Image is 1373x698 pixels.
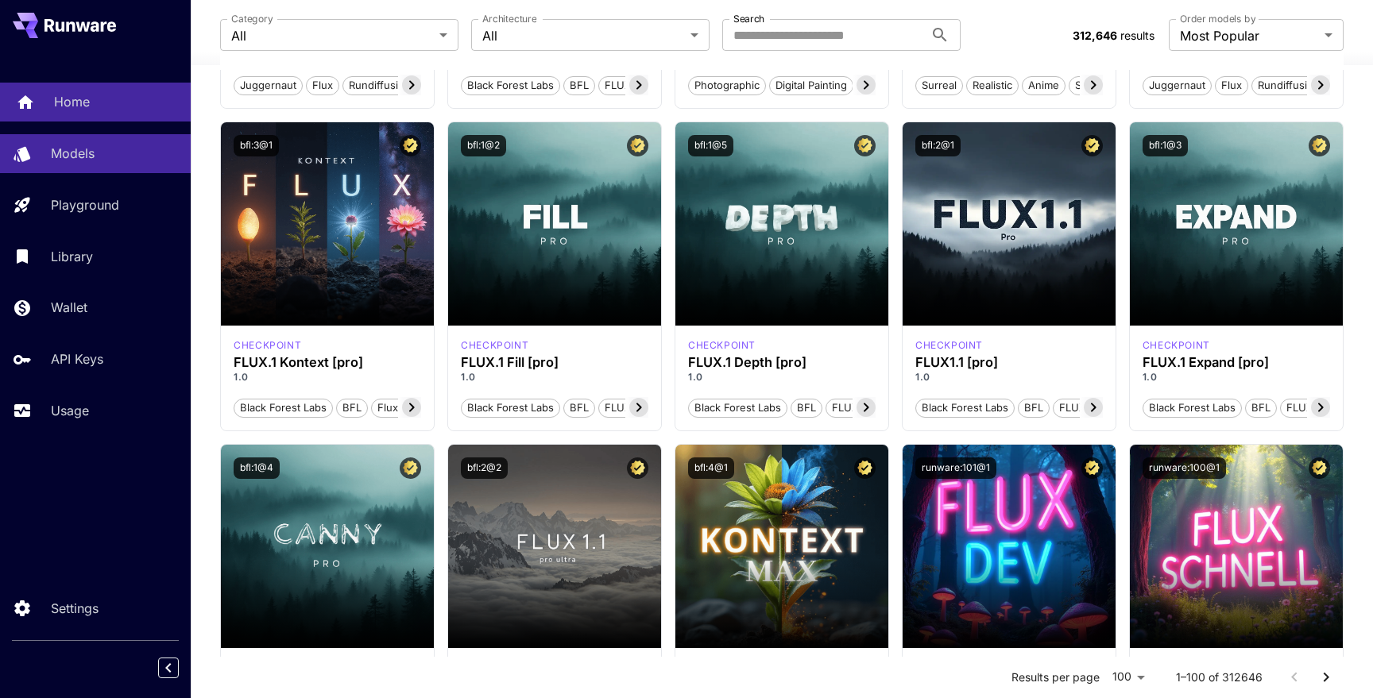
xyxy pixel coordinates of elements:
[51,247,93,266] p: Library
[689,78,765,94] span: Photographic
[1053,397,1131,418] button: FLUX1.1 [pro]
[1054,400,1130,416] span: FLUX1.1 [pro]
[1309,457,1330,479] button: Certified Model – Vetted for best performance and includes a commercial license.
[599,78,671,94] span: FLUX.1 [pro]
[371,397,445,418] button: Flux Kontext
[1252,78,1325,94] span: rundiffusion
[1120,29,1154,42] span: results
[688,338,756,353] div: fluxpro
[563,75,595,95] button: BFL
[54,92,90,111] p: Home
[461,338,528,353] p: checkpoint
[1018,397,1050,418] button: BFL
[627,457,648,479] button: Certified Model – Vetted for best performance and includes a commercial license.
[1143,75,1212,95] button: juggernaut
[343,78,416,94] span: rundiffusion
[51,144,95,163] p: Models
[688,397,787,418] button: Black Forest Labs
[158,658,179,678] button: Collapse sidebar
[461,135,506,156] button: bfl:1@2
[791,400,822,416] span: BFL
[234,397,333,418] button: Black Forest Labs
[482,12,536,25] label: Architecture
[342,75,417,95] button: rundiffusion
[826,400,931,416] span: FLUX.1 Depth [pro]
[482,26,684,45] span: All
[1215,75,1248,95] button: flux
[234,75,303,95] button: juggernaut
[372,400,444,416] span: Flux Kontext
[733,12,764,25] label: Search
[462,78,559,94] span: Black Forest Labs
[769,75,853,95] button: Digital Painting
[854,135,876,156] button: Certified Model – Vetted for best performance and includes a commercial license.
[461,397,560,418] button: Black Forest Labs
[461,457,508,479] button: bfl:2@2
[1251,75,1326,95] button: rundiffusion
[231,12,273,25] label: Category
[51,349,103,368] p: API Keys
[916,400,1014,416] span: Black Forest Labs
[461,75,560,95] button: Black Forest Labs
[234,78,302,94] span: juggernaut
[400,457,421,479] button: Certified Model – Vetted for best performance and includes a commercial license.
[461,355,648,370] h3: FLUX.1 Fill [pro]
[1143,370,1330,384] p: 1.0
[1216,78,1247,94] span: flux
[1081,457,1103,479] button: Certified Model – Vetted for best performance and includes a commercial license.
[1143,400,1241,416] span: Black Forest Labs
[770,78,853,94] span: Digital Painting
[1143,338,1210,353] p: checkpoint
[915,338,983,353] div: fluxpro
[826,397,932,418] button: FLUX.1 Depth [pro]
[1106,665,1151,688] div: 100
[1081,135,1103,156] button: Certified Model – Vetted for best performance and includes a commercial license.
[1073,29,1117,42] span: 312,646
[966,75,1019,95] button: Realistic
[915,338,983,353] p: checkpoint
[1069,78,1119,94] span: Stylized
[234,135,279,156] button: bfl:3@1
[915,355,1103,370] h3: FLUX1.1 [pro]
[307,78,338,94] span: flux
[51,599,99,618] p: Settings
[1023,78,1065,94] span: Anime
[564,400,594,416] span: BFL
[688,370,876,384] p: 1.0
[461,338,528,353] div: fluxpro
[1143,355,1330,370] div: FLUX.1 Expand [pro]
[1143,457,1226,479] button: runware:100@1
[915,370,1103,384] p: 1.0
[234,457,280,479] button: bfl:1@4
[1310,661,1342,693] button: Go to next page
[688,135,733,156] button: bfl:1@5
[791,397,822,418] button: BFL
[1180,26,1318,45] span: Most Popular
[688,338,756,353] p: checkpoint
[1176,669,1263,685] p: 1–100 of 312646
[598,397,689,418] button: FLUX.1 Fill [pro]
[688,75,766,95] button: Photographic
[1022,75,1066,95] button: Anime
[1069,75,1120,95] button: Stylized
[915,397,1015,418] button: Black Forest Labs
[1246,400,1276,416] span: BFL
[967,78,1018,94] span: Realistic
[688,355,876,370] h3: FLUX.1 Depth [pro]
[462,400,559,416] span: Black Forest Labs
[916,78,962,94] span: Surreal
[1011,669,1100,685] p: Results per page
[51,401,89,420] p: Usage
[854,457,876,479] button: Certified Model – Vetted for best performance and includes a commercial license.
[627,135,648,156] button: Certified Model – Vetted for best performance and includes a commercial license.
[915,135,961,156] button: bfl:2@1
[599,400,688,416] span: FLUX.1 Fill [pro]
[337,400,367,416] span: BFL
[336,397,368,418] button: BFL
[564,78,594,94] span: BFL
[1019,400,1049,416] span: BFL
[51,298,87,317] p: Wallet
[1245,397,1277,418] button: BFL
[461,370,648,384] p: 1.0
